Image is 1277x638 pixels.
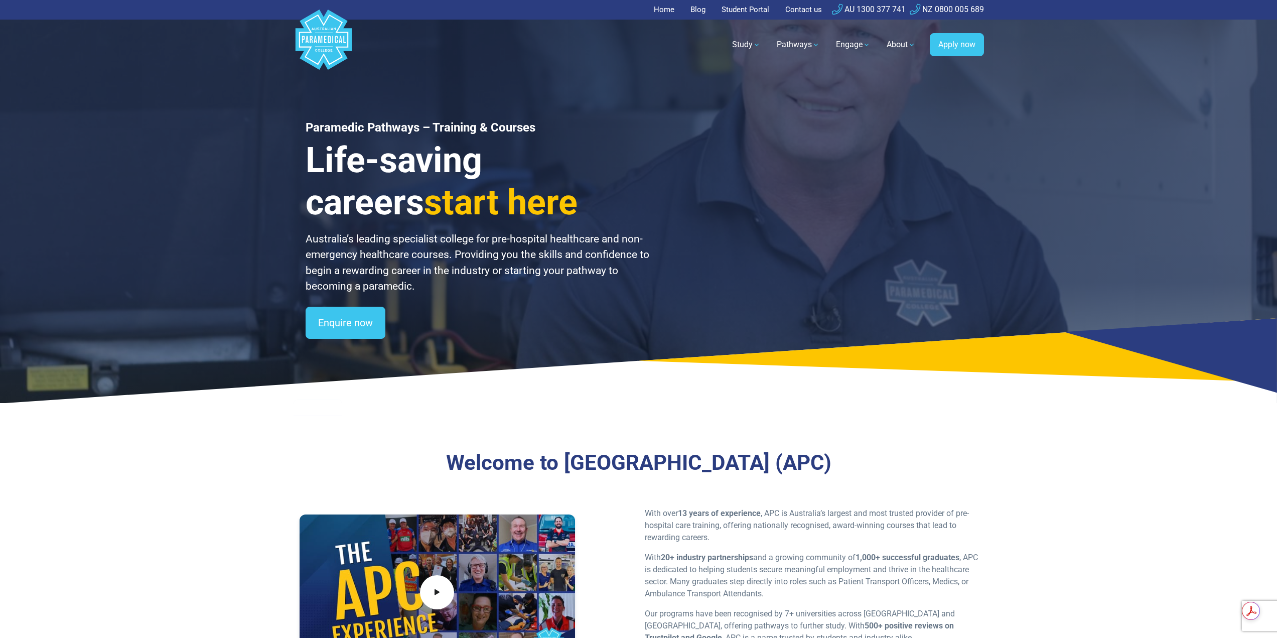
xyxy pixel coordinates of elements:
[350,450,927,476] h3: Welcome to [GEOGRAPHIC_DATA] (APC)
[832,5,906,14] a: AU 1300 377 741
[306,231,651,295] p: Australia’s leading specialist college for pre-hospital healthcare and non-emergency healthcare c...
[306,139,651,223] h3: Life-saving careers
[856,553,959,562] strong: 1,000+ successful graduates
[661,553,753,562] strong: 20+ industry partnerships
[830,31,877,59] a: Engage
[645,552,978,600] p: With and a growing community of , APC is dedicated to helping students secure meaningful employme...
[881,31,922,59] a: About
[424,182,578,223] span: start here
[678,508,761,518] strong: 13 years of experience
[726,31,767,59] a: Study
[771,31,826,59] a: Pathways
[306,307,385,339] a: Enquire now
[645,507,978,544] p: With over , APC is Australia’s largest and most trusted provider of pre-hospital care training, o...
[930,33,984,56] a: Apply now
[910,5,984,14] a: NZ 0800 005 689
[294,20,354,70] a: Australian Paramedical College
[306,120,651,135] h1: Paramedic Pathways – Training & Courses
